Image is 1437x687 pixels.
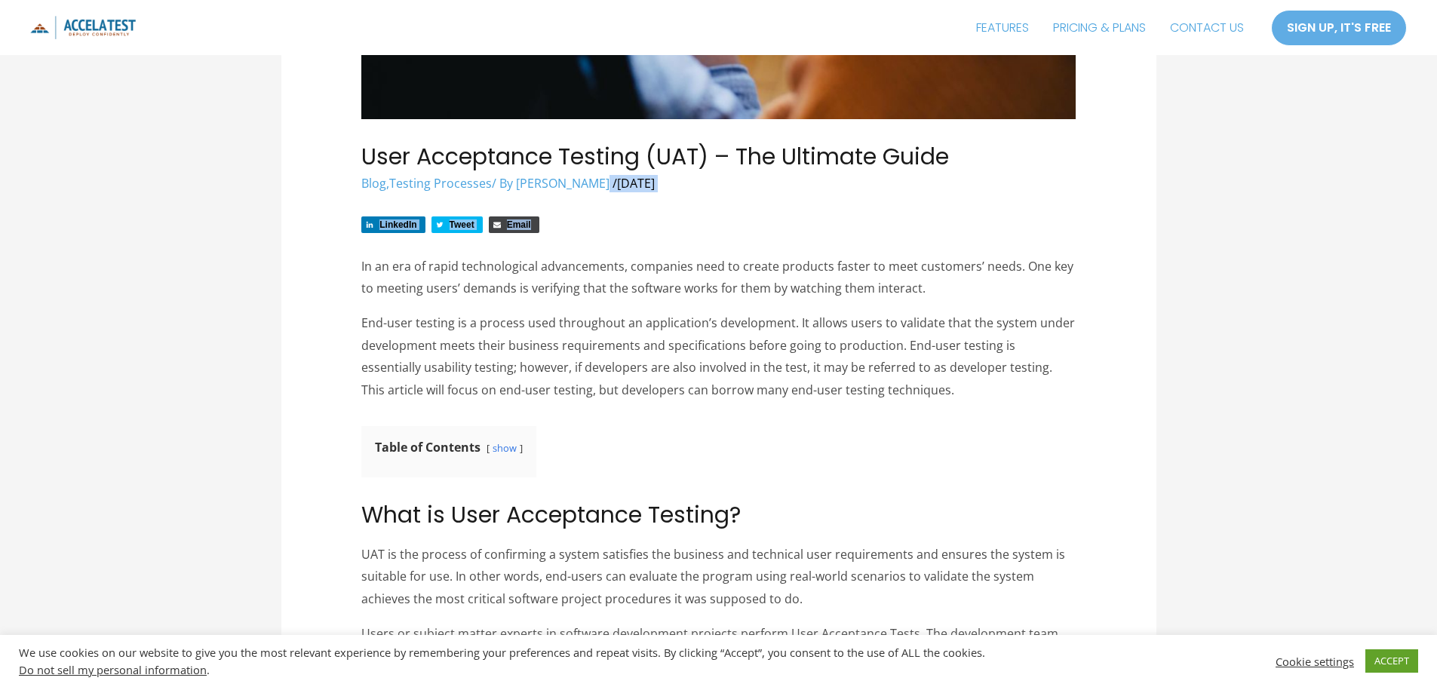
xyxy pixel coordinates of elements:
a: [PERSON_NAME] [516,175,613,192]
a: show [493,441,517,455]
a: Share on LinkedIn [361,216,425,233]
a: PRICING & PLANS [1041,9,1158,47]
span: , [361,175,492,192]
a: Share via Email [489,216,539,233]
a: CONTACT US [1158,9,1256,47]
span: [DATE] [617,175,655,192]
p: UAT is the process of confirming a system satisfies the business and technical user requirements ... [361,544,1076,611]
nav: Site Navigation [964,9,1256,47]
p: End-user testing is a process used throughout an application’s development. It allows users to va... [361,312,1076,402]
img: icon [30,16,136,39]
span: Tweet [450,219,474,230]
div: / By / [361,175,1076,192]
h1: User Acceptance Testing (UAT) – The Ultimate Guide [361,143,1076,170]
a: SIGN UP, IT'S FREE [1271,10,1407,46]
div: We use cookies on our website to give you the most relevant experience by remembering your prefer... [19,646,999,676]
a: Blog [361,175,386,192]
a: FEATURES [964,9,1041,47]
a: Do not sell my personal information [19,662,207,677]
a: Testing Processes [389,175,492,192]
a: Cookie settings [1276,655,1354,668]
p: Users or subject matter experts in software development projects perform User Acceptance Tests. T... [361,623,1076,667]
a: Share on Twitter [431,216,483,233]
span: What is User Acceptance Testing? [361,498,741,531]
span: Email [507,219,531,230]
a: ACCEPT [1365,649,1418,673]
div: . [19,663,999,676]
span: [PERSON_NAME] [516,175,609,192]
b: Table of Contents [375,439,481,455]
p: In an era of rapid technological advancements, companies need to create products faster to meet c... [361,256,1076,300]
span: LinkedIn [379,219,416,230]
